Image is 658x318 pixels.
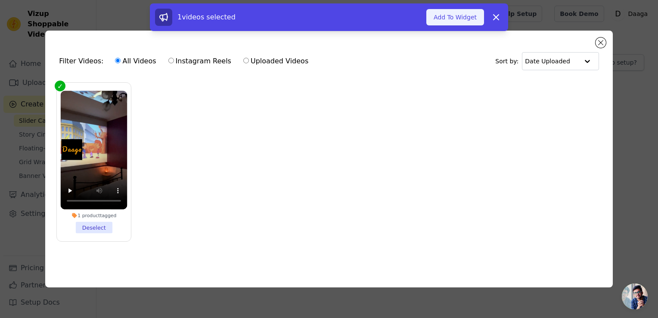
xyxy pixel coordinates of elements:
[426,9,484,25] button: Add To Widget
[495,52,599,70] div: Sort by:
[622,284,648,309] a: Ouvrir le chat
[168,56,232,67] label: Instagram Reels
[59,51,313,71] div: Filter Videos:
[243,56,309,67] label: Uploaded Videos
[596,37,606,48] button: Close modal
[61,212,127,218] div: 1 product tagged
[177,13,236,21] span: 1 videos selected
[115,56,156,67] label: All Videos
